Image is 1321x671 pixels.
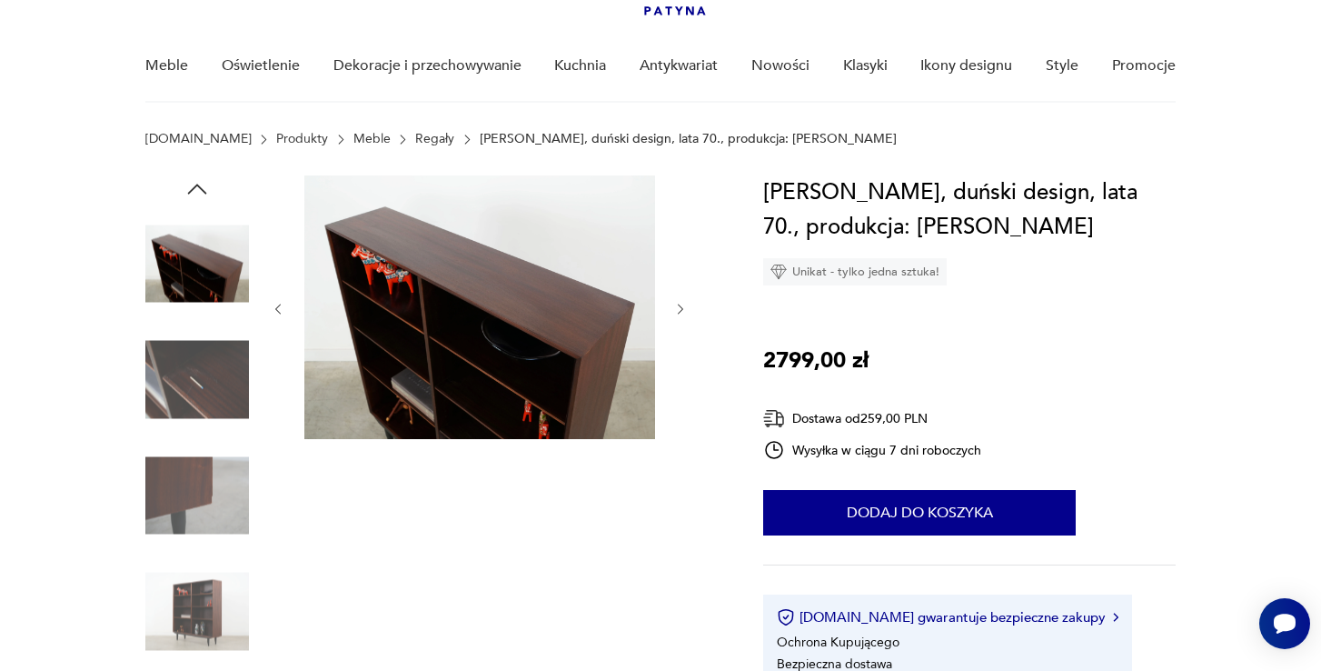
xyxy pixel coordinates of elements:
img: Zdjęcie produktu Regał mahoniowy, duński design, lata 70., produkcja: Dania [145,328,249,432]
li: Ochrona Kupującego [777,634,899,651]
a: Oświetlenie [222,31,300,101]
div: Unikat - tylko jedna sztuka! [763,258,947,285]
div: Wysyłka w ciągu 7 dni roboczych [763,439,981,461]
a: Nowości [751,31,809,101]
a: Promocje [1112,31,1176,101]
p: [PERSON_NAME], duński design, lata 70., produkcja: [PERSON_NAME] [480,132,897,146]
a: Kuchnia [554,31,606,101]
a: Antykwariat [640,31,718,101]
div: Dostawa od 259,00 PLN [763,407,981,430]
a: Meble [145,31,188,101]
button: [DOMAIN_NAME] gwarantuje bezpieczne zakupy [777,608,1117,626]
button: Dodaj do koszyka [763,490,1076,536]
img: Ikona certyfikatu [777,608,795,626]
a: Produkty [276,132,328,146]
img: Ikona dostawy [763,407,785,430]
a: Regały [415,132,454,146]
a: Ikony designu [920,31,1012,101]
a: [DOMAIN_NAME] [145,132,252,146]
img: Zdjęcie produktu Regał mahoniowy, duński design, lata 70., produkcja: Dania [145,444,249,547]
a: Style [1046,31,1078,101]
img: Zdjęcie produktu Regał mahoniowy, duński design, lata 70., produkcja: Dania [304,175,655,439]
img: Ikona strzałki w prawo [1113,613,1118,622]
iframe: Smartsupp widget button [1259,598,1310,649]
h1: [PERSON_NAME], duński design, lata 70., produkcja: [PERSON_NAME] [763,175,1176,245]
a: Meble [353,132,391,146]
img: Zdjęcie produktu Regał mahoniowy, duński design, lata 70., produkcja: Dania [145,560,249,664]
img: Ikona diamentu [770,264,787,280]
a: Dekoracje i przechowywanie [333,31,521,101]
p: 2799,00 zł [763,344,869,378]
a: Klasyki [843,31,888,101]
img: Zdjęcie produktu Regał mahoniowy, duński design, lata 70., produkcja: Dania [145,212,249,315]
